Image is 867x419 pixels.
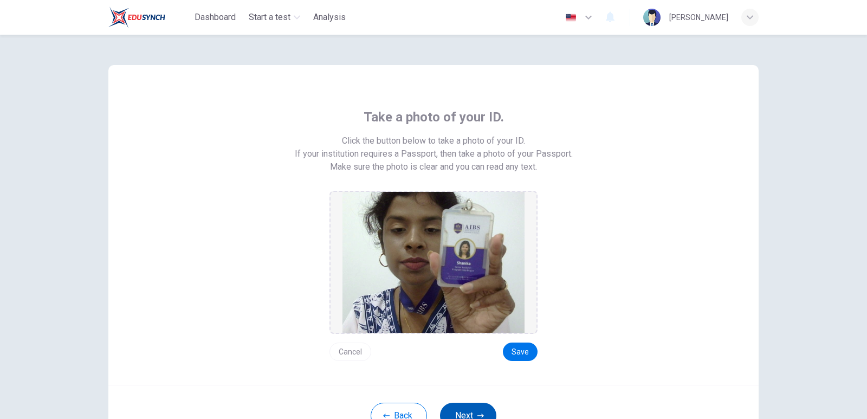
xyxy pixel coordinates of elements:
span: Dashboard [195,11,236,24]
span: Analysis [313,11,346,24]
button: Cancel [329,343,371,361]
img: Rosedale logo [108,7,165,28]
a: Rosedale logo [108,7,190,28]
span: Start a test [249,11,290,24]
img: en [564,14,578,22]
button: Analysis [309,8,350,27]
span: Click the button below to take a photo of your ID. If your institution requires a Passport, then ... [295,134,573,160]
img: preview screemshot [342,192,525,333]
button: Dashboard [190,8,240,27]
button: Save [503,343,538,361]
img: Profile picture [643,9,661,26]
div: [PERSON_NAME] [669,11,728,24]
button: Start a test [244,8,305,27]
span: Take a photo of your ID. [364,108,504,126]
span: Make sure the photo is clear and you can read any text. [330,160,537,173]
